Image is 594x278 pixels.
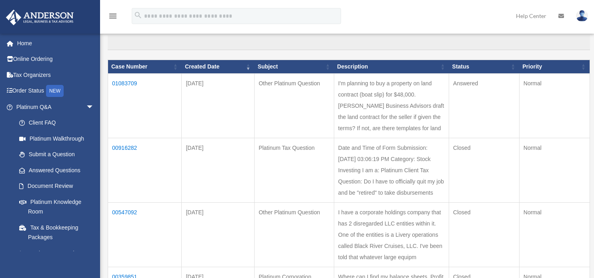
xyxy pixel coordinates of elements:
[108,14,118,21] a: menu
[108,203,182,267] td: 00547092
[6,35,106,51] a: Home
[11,194,102,220] a: Platinum Knowledge Room
[519,203,590,267] td: Normal
[255,203,334,267] td: Other Platinum Question
[4,10,76,25] img: Anderson Advisors Platinum Portal
[86,99,102,115] span: arrow_drop_down
[108,35,590,50] input: Search:
[519,138,590,203] td: Normal
[449,138,520,203] td: Closed
[182,138,255,203] td: [DATE]
[6,99,102,115] a: Platinum Q&Aarrow_drop_down
[334,60,449,74] th: Description: activate to sort column ascending
[182,203,255,267] td: [DATE]
[182,74,255,138] td: [DATE]
[255,74,334,138] td: Other Platinum Question
[108,74,182,138] td: 01083709
[519,74,590,138] td: Normal
[449,60,520,74] th: Status: activate to sort column ascending
[182,60,255,74] th: Created Date: activate to sort column ascending
[11,115,102,131] a: Client FAQ
[255,138,334,203] td: Platinum Tax Question
[519,60,590,74] th: Priority: activate to sort column ascending
[334,74,449,138] td: I'm planning to buy a property on land contract (boat slip) for $48,000. [PERSON_NAME] Business A...
[334,138,449,203] td: Date and Time of Form Submission: [DATE] 03:06:19 PM Category: Stock Investing I am a: Platinum C...
[11,220,102,245] a: Tax & Bookkeeping Packages
[6,51,106,67] a: Online Ordering
[11,178,102,194] a: Document Review
[108,11,118,21] i: menu
[6,83,106,99] a: Order StatusNEW
[11,162,98,178] a: Answered Questions
[334,203,449,267] td: I have a corporate holdings company that has 2 disregarded LLC entities within it. One of the ent...
[108,138,182,203] td: 00916282
[11,147,102,163] a: Submit a Question
[134,11,142,20] i: search
[6,67,106,83] a: Tax Organizers
[576,10,588,22] img: User Pic
[108,60,182,74] th: Case Number: activate to sort column ascending
[449,203,520,267] td: Closed
[449,74,520,138] td: Answered
[46,85,64,97] div: NEW
[11,131,102,147] a: Platinum Walkthrough
[255,60,334,74] th: Subject: activate to sort column ascending
[108,24,590,50] label: Search:
[11,245,102,261] a: Land Trust & Deed Forum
